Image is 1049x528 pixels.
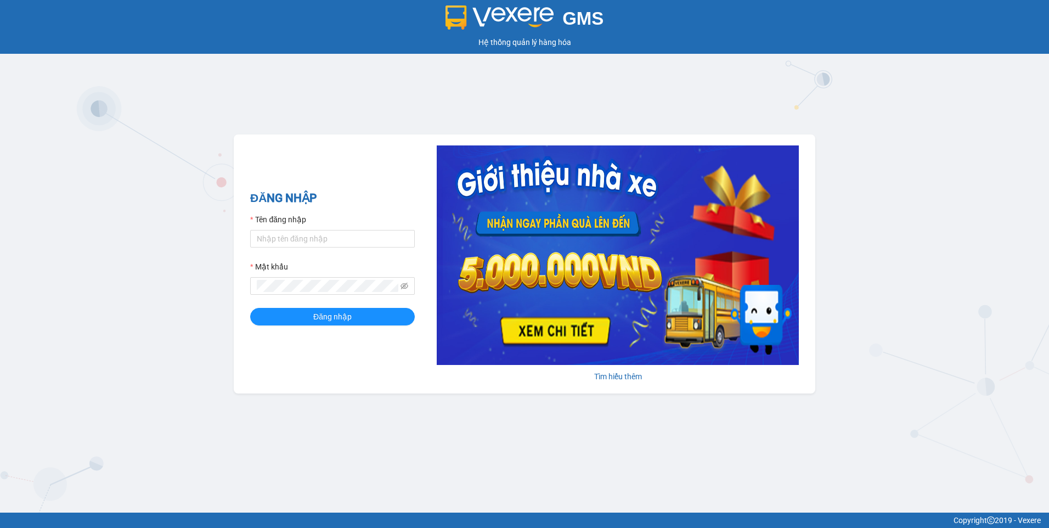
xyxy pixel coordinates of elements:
img: logo 2 [445,5,554,30]
button: Đăng nhập [250,308,415,325]
div: Copyright 2019 - Vexere [8,514,1041,526]
span: eye-invisible [401,282,408,290]
div: Tìm hiểu thêm [437,370,799,383]
label: Tên đăng nhập [250,214,306,226]
a: GMS [445,16,604,25]
img: banner-0 [437,145,799,365]
label: Mật khẩu [250,261,288,273]
span: copyright [987,516,995,524]
span: GMS [562,8,604,29]
input: Tên đăng nhập [250,230,415,248]
div: Hệ thống quản lý hàng hóa [3,36,1046,48]
span: Đăng nhập [313,311,352,323]
input: Mật khẩu [257,280,398,292]
h2: ĐĂNG NHẬP [250,189,415,207]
